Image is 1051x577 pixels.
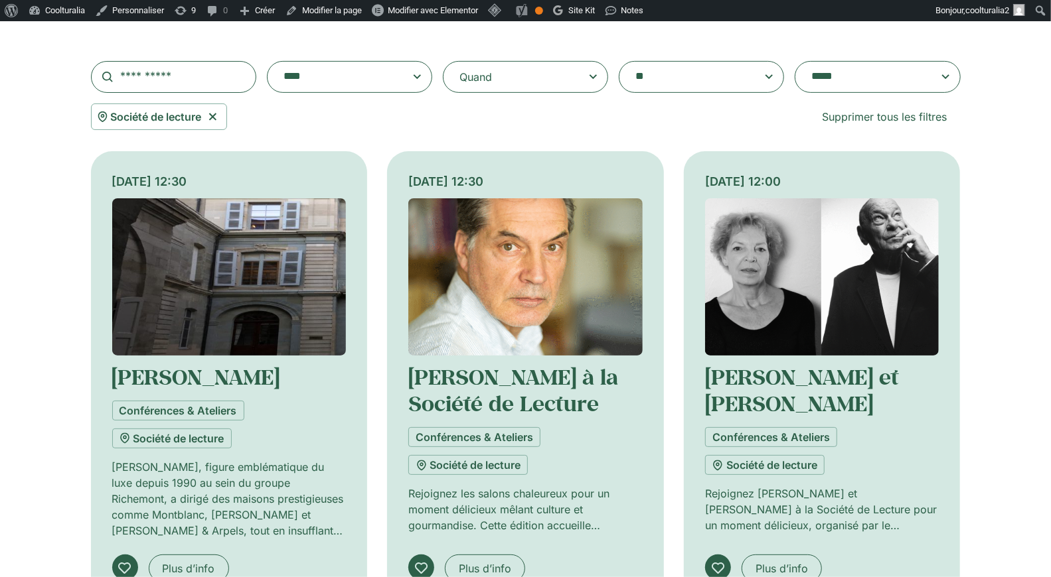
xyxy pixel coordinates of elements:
span: coolturalia2 [965,5,1009,15]
div: [DATE] 12:30 [408,172,643,190]
textarea: Search [283,68,390,86]
a: Société de lecture [408,455,528,475]
div: OK [535,7,543,15]
span: Modifier avec Elementor [388,5,478,15]
a: Société de lecture [705,455,825,475]
a: [PERSON_NAME] à la Société de Lecture [408,363,618,417]
p: Rejoignez les salons chaleureux pour un moment délicieux mêlant culture et gourmandise. Cette édi... [408,485,643,533]
p: Rejoignez [PERSON_NAME] et [PERSON_NAME] à la Société de Lecture pour un moment délicieux, organi... [705,485,939,533]
span: Supprimer tous les filtres [823,109,947,125]
div: [DATE] 12:30 [112,172,347,190]
textarea: Search [635,68,742,86]
textarea: Search [811,68,918,86]
span: Plus d’info [459,560,511,576]
a: Conférences & Ateliers [112,401,244,420]
span: Plus d’info [756,560,808,576]
span: Plus d’info [163,560,215,576]
div: [DATE] 12:00 [705,172,939,190]
a: Conférences & Ateliers [408,427,540,447]
span: Société de lecture [111,109,202,125]
p: [PERSON_NAME], figure emblématique du luxe depuis 1990 au sein du groupe Richemont, a dirigé des ... [112,459,347,539]
span: Site Kit [568,5,595,15]
a: Supprimer tous les filtres [809,103,961,130]
div: Quand [459,69,492,85]
a: [PERSON_NAME] et [PERSON_NAME] [705,363,899,417]
a: [PERSON_NAME] [112,363,280,391]
a: Conférences & Ateliers [705,427,837,447]
a: Société de lecture [112,428,232,448]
